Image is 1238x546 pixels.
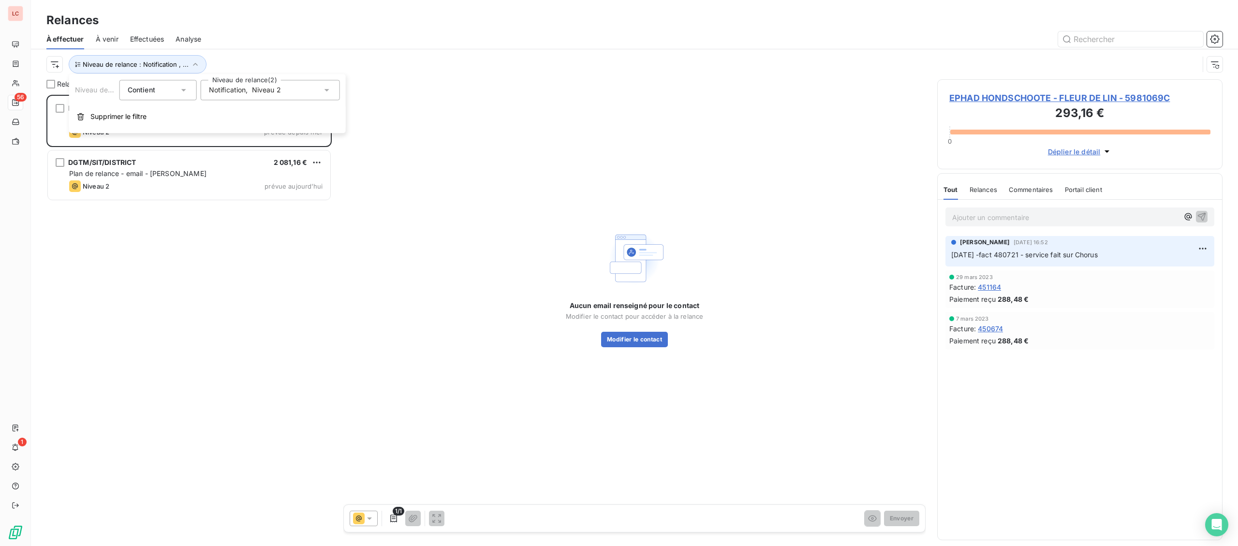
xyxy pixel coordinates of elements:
[604,227,665,289] img: Empty state
[956,316,989,322] span: 7 mars 2023
[68,158,136,166] span: DGTM/SIT/DISTRICT
[176,34,201,44] span: Analyse
[96,34,118,44] span: À venir
[1009,186,1053,193] span: Commentaires
[75,86,134,94] span: Niveau de relance
[83,182,109,190] span: Niveau 2
[949,282,976,292] span: Facture :
[57,79,86,89] span: Relances
[1045,146,1115,157] button: Déplier le détail
[46,95,332,546] div: grid
[949,91,1210,104] span: EPHAD HONDSCHOOTE - FLEUR DE LIN - 5981069C
[90,112,147,121] span: Supprimer le filtre
[949,294,996,304] span: Paiement reçu
[130,34,164,44] span: Effectuées
[8,6,23,21] div: LC
[69,55,206,74] button: Niveau de relance : Notification , ...
[884,511,919,526] button: Envoyer
[951,251,1098,259] span: [DATE] -fact 480721 - service fait sur Chorus
[949,104,1210,124] h3: 293,16 €
[948,137,952,145] span: 0
[274,158,308,166] span: 2 081,16 €
[998,336,1029,346] span: 288,48 €
[15,93,27,102] span: 56
[949,336,996,346] span: Paiement reçu
[978,324,1003,334] span: 450674
[69,106,346,127] button: Supprimer le filtre
[83,60,189,68] span: Niveau de relance : Notification , ...
[601,332,668,347] button: Modifier le contact
[128,86,155,94] span: Contient
[1014,239,1048,245] span: [DATE] 16:52
[956,274,993,280] span: 29 mars 2023
[960,238,1010,247] span: [PERSON_NAME]
[252,85,281,95] span: Niveau 2
[68,104,200,112] span: EPHAD HONDSCHOOTE - FLEUR DE LIN
[393,507,404,516] span: 1/1
[566,312,704,320] span: Modifier le contact pour accéder à la relance
[1048,147,1101,157] span: Déplier le détail
[943,186,958,193] span: Tout
[46,34,84,44] span: À effectuer
[949,324,976,334] span: Facture :
[8,525,23,540] img: Logo LeanPay
[265,182,323,190] span: prévue aujourd’hui
[69,169,206,177] span: Plan de relance - email - [PERSON_NAME]
[209,85,246,95] span: Notification
[1065,186,1102,193] span: Portail client
[246,85,248,95] span: ,
[570,301,700,310] span: Aucun email renseigné pour le contact
[46,12,99,29] h3: Relances
[970,186,997,193] span: Relances
[1205,513,1228,536] div: Open Intercom Messenger
[978,282,1001,292] span: 451164
[18,438,27,446] span: 1
[998,294,1029,304] span: 288,48 €
[1058,31,1203,47] input: Rechercher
